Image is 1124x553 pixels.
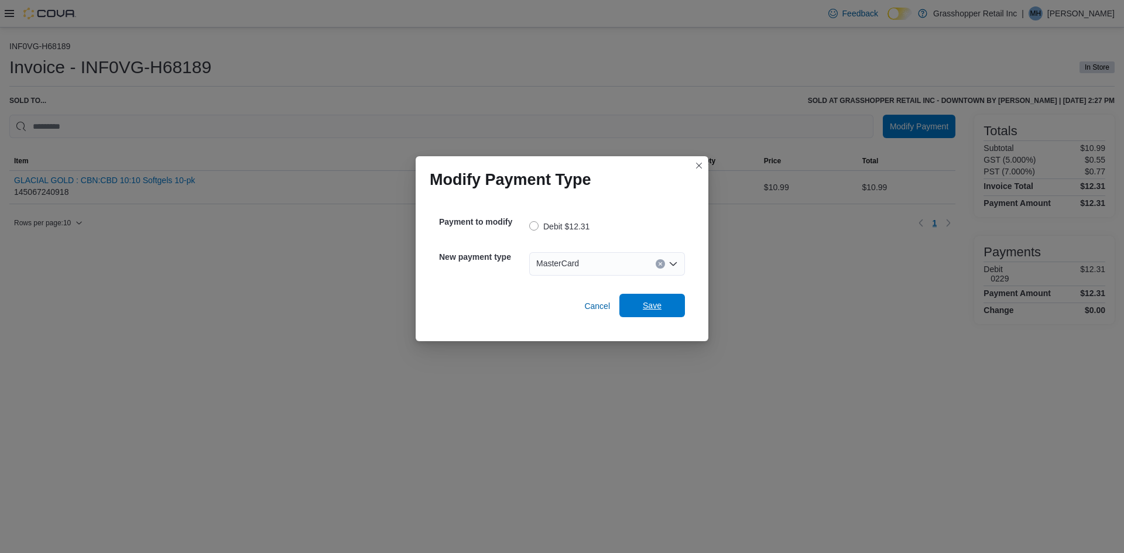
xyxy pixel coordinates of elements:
[439,245,527,269] h5: New payment type
[430,170,591,189] h1: Modify Payment Type
[619,294,685,317] button: Save
[643,300,662,311] span: Save
[669,259,678,269] button: Open list of options
[692,159,706,173] button: Closes this modal window
[529,219,590,233] label: Debit $12.31
[580,294,615,318] button: Cancel
[584,300,610,312] span: Cancel
[439,210,527,233] h5: Payment to modify
[536,256,579,270] span: MasterCard
[656,259,665,269] button: Clear input
[584,257,585,271] input: Accessible screen reader label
